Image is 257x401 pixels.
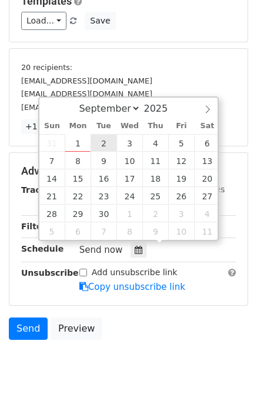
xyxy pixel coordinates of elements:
span: August 31, 2025 [39,134,65,152]
span: September 17, 2025 [116,169,142,187]
label: Add unsubscribe link [92,266,178,279]
span: September 4, 2025 [142,134,168,152]
span: September 16, 2025 [91,169,116,187]
span: September 11, 2025 [142,152,168,169]
span: September 28, 2025 [39,205,65,222]
small: 20 recipients: [21,63,72,72]
a: Send [9,318,48,340]
span: October 11, 2025 [194,222,220,240]
span: September 22, 2025 [65,187,91,205]
small: [EMAIL_ADDRESS][DOMAIN_NAME] [21,103,152,112]
span: September 6, 2025 [194,134,220,152]
span: September 2, 2025 [91,134,116,152]
span: September 21, 2025 [39,187,65,205]
span: October 10, 2025 [168,222,194,240]
span: September 13, 2025 [194,152,220,169]
strong: Tracking [21,185,61,195]
span: September 7, 2025 [39,152,65,169]
span: October 5, 2025 [39,222,65,240]
span: October 6, 2025 [65,222,91,240]
input: Year [141,103,183,114]
small: [EMAIL_ADDRESS][DOMAIN_NAME] [21,76,152,85]
a: Copy unsubscribe link [79,282,185,292]
span: Mon [65,122,91,130]
strong: Schedule [21,244,64,253]
button: Save [85,12,115,30]
span: October 1, 2025 [116,205,142,222]
span: September 30, 2025 [91,205,116,222]
span: Sun [39,122,65,130]
span: Wed [116,122,142,130]
a: Preview [51,318,102,340]
span: September 26, 2025 [168,187,194,205]
span: Sat [194,122,220,130]
span: September 14, 2025 [39,169,65,187]
a: +17 more [21,119,71,134]
span: September 20, 2025 [194,169,220,187]
span: September 5, 2025 [168,134,194,152]
span: September 29, 2025 [65,205,91,222]
span: September 27, 2025 [194,187,220,205]
span: September 19, 2025 [168,169,194,187]
span: October 3, 2025 [168,205,194,222]
span: September 23, 2025 [91,187,116,205]
span: Send now [79,245,123,255]
span: September 15, 2025 [65,169,91,187]
span: September 8, 2025 [65,152,91,169]
span: September 3, 2025 [116,134,142,152]
span: Tue [91,122,116,130]
span: October 4, 2025 [194,205,220,222]
span: September 9, 2025 [91,152,116,169]
span: September 18, 2025 [142,169,168,187]
strong: Unsubscribe [21,268,79,278]
span: October 2, 2025 [142,205,168,222]
span: September 24, 2025 [116,187,142,205]
small: [EMAIL_ADDRESS][DOMAIN_NAME] [21,89,152,98]
span: September 25, 2025 [142,187,168,205]
span: September 10, 2025 [116,152,142,169]
span: October 8, 2025 [116,222,142,240]
h5: Advanced [21,165,236,178]
span: September 1, 2025 [65,134,91,152]
span: October 9, 2025 [142,222,168,240]
span: Thu [142,122,168,130]
strong: Filters [21,222,51,231]
span: October 7, 2025 [91,222,116,240]
span: September 12, 2025 [168,152,194,169]
a: Load... [21,12,66,30]
span: Fri [168,122,194,130]
iframe: Chat Widget [198,345,257,401]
